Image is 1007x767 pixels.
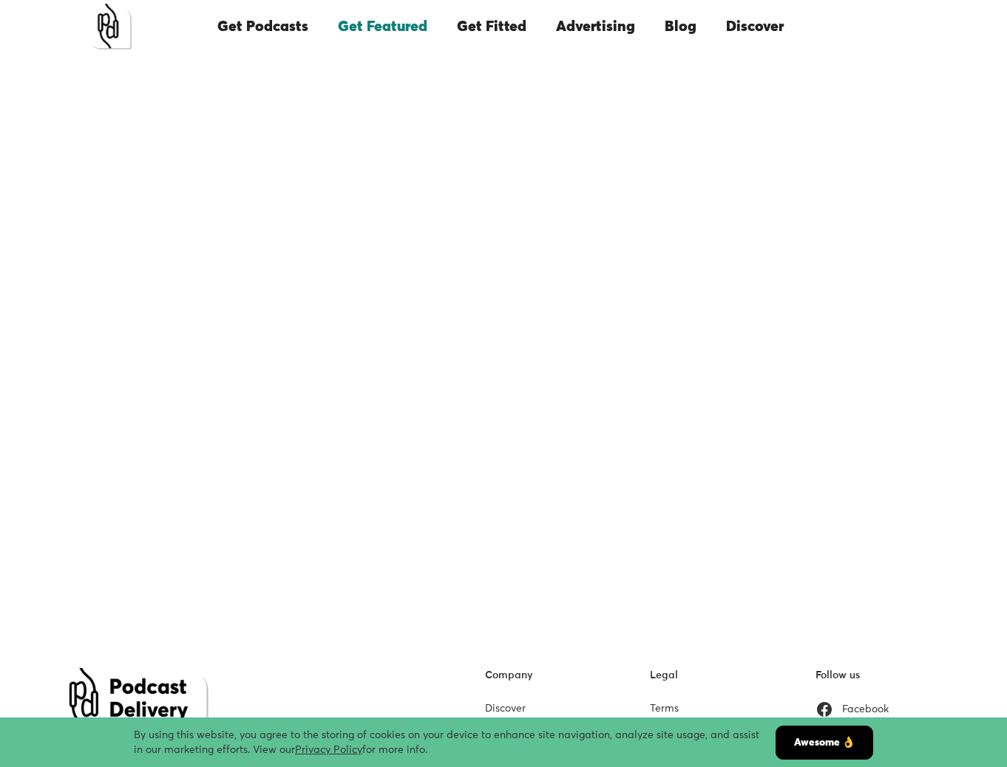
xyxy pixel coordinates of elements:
[842,702,889,717] div: Facebook
[485,703,526,714] a: Discover
[650,668,678,683] div: Legal
[650,703,679,714] a: Terms
[816,668,860,683] div: Follow us
[485,668,532,683] div: Company
[295,745,362,755] a: Privacy Policy
[816,695,889,724] a: Facebook
[442,1,541,52] a: Get Fitted
[776,726,873,760] a: Awesome 👌
[541,1,650,52] a: Advertising
[323,1,442,52] a: Get Featured
[650,1,711,52] a: Blog
[203,1,323,52] a: Get Podcasts
[711,1,799,52] a: Discover
[134,728,776,757] div: By using this website, you agree to the storing of cookies on your device to enhance site navigat...
[86,4,132,50] a: home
